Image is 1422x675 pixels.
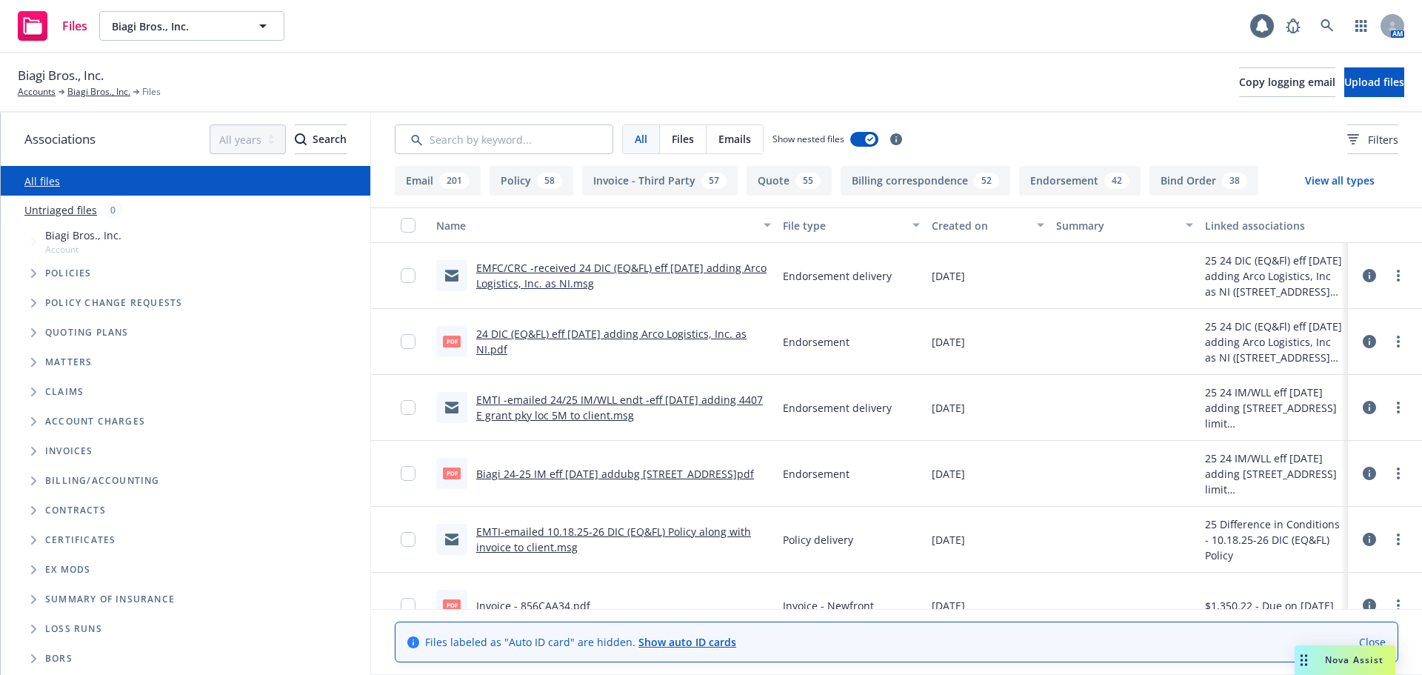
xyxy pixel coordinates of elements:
span: Contracts [45,506,106,515]
button: Invoice - Third Party [582,166,738,196]
input: Toggle Row Selected [401,466,415,481]
span: Files [62,20,87,32]
span: Policy change requests [45,299,182,307]
span: Biagi Bros., Inc. [45,227,121,243]
div: Tree Example [1,225,370,466]
span: [DATE] [932,334,965,350]
button: Quote [747,166,832,196]
a: EMFC/CRC -received 24 DIC (EQ&FL) eff [DATE] adding Arco Logistics, Inc. as NI.msg [476,261,767,290]
span: All [635,131,647,147]
span: [DATE] [932,400,965,416]
span: Filters [1368,132,1398,147]
span: Invoices [45,447,93,456]
span: Endorsement delivery [783,268,892,284]
div: 57 [701,173,727,189]
a: EMTI-emailed 10.18.25-26 DIC (EQ&FL) Policy along with invoice to client.msg [476,525,751,554]
button: Linked associations [1199,207,1348,243]
span: Files [672,131,694,147]
span: Upload files [1344,75,1404,89]
button: Email [395,166,481,196]
span: Files labeled as "Auto ID card" are hidden. [425,634,736,650]
button: Upload files [1344,67,1404,97]
span: [DATE] [932,598,965,614]
input: Toggle Row Selected [401,532,415,547]
span: Billing/Accounting [45,476,160,485]
span: [DATE] [932,466,965,482]
div: 25 24 DIC (EQ&Fl) eff [DATE] adding Arco Logistics, Inc as NI ([STREET_ADDRESS][US_STATE]) [1205,319,1342,365]
span: Biagi Bros., Inc. [112,19,240,34]
input: Select all [401,218,415,233]
span: Summary of insurance [45,595,175,604]
input: Toggle Row Selected [401,268,415,283]
span: Endorsement delivery [783,400,892,416]
span: Policies [45,269,92,278]
div: 25 24 IM/WLL eff [DATE] adding [STREET_ADDRESS] limit [1205,450,1342,497]
input: Toggle Row Selected [401,334,415,349]
a: EMTI -emailed 24/25 IM/WLL endt -eff [DATE] adding 4407 E grant pky loc 5M to client.msg [476,393,763,422]
div: Folder Tree Example [1,466,370,674]
button: SearchSearch [295,124,347,154]
a: Biagi 24-25 IM eff [DATE] addubg [STREET_ADDRESS]pdf [476,467,754,481]
div: Linked associations [1205,218,1342,233]
div: Drag to move [1295,645,1313,675]
a: Biagi Bros., Inc. [67,85,130,99]
div: 52 [974,173,999,189]
span: Endorsement [783,334,849,350]
span: [DATE] [932,532,965,548]
div: 25 Difference in Conditions - 10.18.25-26 DIC (EQ&FL) Policy [1205,516,1342,563]
div: Search [295,125,347,153]
span: Biagi Bros., Inc. [18,66,104,85]
a: Close [1359,634,1386,650]
a: Untriaged files [24,202,97,218]
span: Ex Mods [45,565,90,574]
span: Files [142,85,161,99]
button: Filters [1347,124,1398,154]
div: 201 [439,173,470,189]
div: 25 24 IM/WLL eff [DATE] adding [STREET_ADDRESS] limit [1205,385,1342,431]
button: Nova Assist [1295,645,1395,675]
div: 0 [103,202,123,219]
a: 24 DIC (EQ&FL) eff [DATE] adding Arco Logistics, Inc. as NI.pdf [476,327,747,356]
span: pdf [443,336,461,347]
button: Billing correspondence [841,166,1010,196]
span: Certificates [45,536,116,545]
span: Claims [45,388,84,396]
button: Policy [490,166,573,196]
div: File type [783,218,904,233]
span: Loss Runs [45,625,102,634]
div: Created on [932,218,1028,233]
div: 38 [1222,173,1247,189]
span: Invoice - Newfront [783,598,874,614]
button: Copy logging email [1239,67,1335,97]
a: more [1389,399,1407,416]
a: Search [1312,11,1342,41]
svg: Search [295,133,307,145]
div: Name [436,218,755,233]
a: more [1389,333,1407,350]
a: more [1389,531,1407,548]
span: pdf [443,599,461,611]
a: more [1389,596,1407,614]
span: Endorsement [783,466,849,482]
button: Biagi Bros., Inc. [99,11,284,41]
span: Quoting plans [45,328,129,337]
div: 55 [795,173,821,189]
a: All files [24,174,60,188]
a: Accounts [18,85,56,99]
a: Files [12,5,93,47]
span: pdf [443,468,461,479]
button: Bind Order [1149,166,1258,196]
button: View all types [1281,166,1398,196]
a: more [1389,465,1407,482]
a: Show auto ID cards [638,635,736,649]
span: BORs [45,654,73,663]
div: Summary [1056,218,1177,233]
span: Copy logging email [1239,75,1335,89]
span: Emails [718,131,751,147]
input: Toggle Row Selected [401,400,415,415]
div: 58 [537,173,562,189]
span: Matters [45,358,92,367]
span: Show nested files [772,133,844,145]
div: 25 24 DIC (EQ&Fl) eff [DATE] adding Arco Logistics, Inc as NI ([STREET_ADDRESS][US_STATE]) [1205,253,1342,299]
span: Policy delivery [783,532,853,548]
